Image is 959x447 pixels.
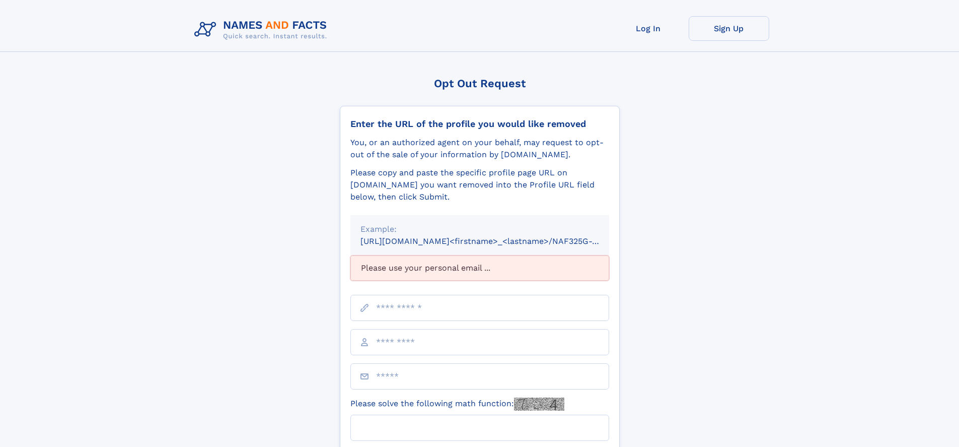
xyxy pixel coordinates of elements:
div: Please copy and paste the specific profile page URL on [DOMAIN_NAME] you want removed into the Pr... [350,167,609,203]
div: Please use your personal email ... [350,256,609,281]
img: Logo Names and Facts [190,16,335,43]
div: Opt Out Request [340,77,620,90]
div: Example: [360,223,599,235]
div: You, or an authorized agent on your behalf, may request to opt-out of the sale of your informatio... [350,137,609,161]
small: [URL][DOMAIN_NAME]<firstname>_<lastname>/NAF325G-xxxxxxxx [360,236,628,246]
a: Sign Up [689,16,769,41]
a: Log In [608,16,689,41]
label: Please solve the following math function: [350,398,564,411]
div: Enter the URL of the profile you would like removed [350,118,609,130]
